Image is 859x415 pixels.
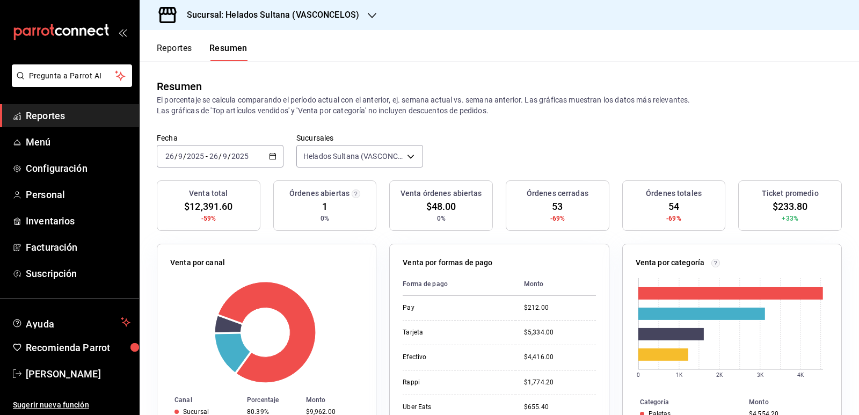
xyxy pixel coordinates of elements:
label: Fecha [157,134,283,142]
div: $1,774.20 [524,378,596,387]
text: 4K [797,372,804,378]
h3: Venta total [189,188,228,199]
div: Pay [403,303,507,312]
text: 2K [716,372,723,378]
span: 54 [668,199,679,214]
span: [PERSON_NAME] [26,367,130,381]
p: Venta por canal [170,257,225,268]
span: Personal [26,187,130,202]
span: $48.00 [426,199,456,214]
th: Forma de pago [403,273,515,296]
th: Monto [302,394,376,406]
div: Uber Eats [403,403,507,412]
input: -- [165,152,174,161]
h3: Venta órdenes abiertas [401,188,482,199]
div: Resumen [157,78,202,94]
text: 1K [676,372,683,378]
text: 3K [757,372,764,378]
span: 53 [552,199,563,214]
span: Recomienda Parrot [26,340,130,355]
span: Suscripción [26,266,130,281]
input: -- [178,152,183,161]
span: Menú [26,135,130,149]
input: ---- [186,152,205,161]
h3: Sucursal: Helados Sultana (VASCONCELOS) [178,9,359,21]
text: 0 [637,372,640,378]
label: Sucursales [296,134,423,142]
span: $12,391.60 [184,199,232,214]
button: Pregunta a Parrot AI [12,64,132,87]
span: 1 [322,199,327,214]
h3: Órdenes totales [646,188,702,199]
span: / [174,152,178,161]
h3: Ticket promedio [762,188,819,199]
span: - [206,152,208,161]
span: / [219,152,222,161]
div: $212.00 [524,303,596,312]
span: 0% [321,214,329,223]
span: / [183,152,186,161]
div: Efectivo [403,353,507,362]
button: open_drawer_menu [118,28,127,37]
span: Facturación [26,240,130,254]
input: -- [209,152,219,161]
span: Inventarios [26,214,130,228]
button: Reportes [157,43,192,61]
span: -69% [550,214,565,223]
span: / [228,152,231,161]
span: 0% [437,214,446,223]
div: navigation tabs [157,43,247,61]
span: -59% [201,214,216,223]
div: Tarjeta [403,328,507,337]
th: Monto [515,273,596,296]
h3: Órdenes abiertas [289,188,350,199]
input: -- [222,152,228,161]
th: Monto [745,396,841,408]
span: Reportes [26,108,130,123]
p: Venta por categoría [636,257,705,268]
span: -69% [666,214,681,223]
span: Ayuda [26,316,117,329]
h3: Órdenes cerradas [527,188,588,199]
span: Pregunta a Parrot AI [29,70,115,82]
span: +33% [782,214,798,223]
span: $233.80 [773,199,808,214]
div: $4,416.00 [524,353,596,362]
p: El porcentaje se calcula comparando el período actual con el anterior, ej. semana actual vs. sema... [157,94,842,116]
span: Configuración [26,161,130,176]
span: Sugerir nueva función [13,399,130,411]
button: Resumen [209,43,247,61]
div: $655.40 [524,403,596,412]
div: Rappi [403,378,507,387]
p: Venta por formas de pago [403,257,492,268]
div: $5,334.00 [524,328,596,337]
a: Pregunta a Parrot AI [8,78,132,89]
th: Porcentaje [243,394,302,406]
th: Categoría [623,396,745,408]
th: Canal [157,394,243,406]
input: ---- [231,152,249,161]
span: Helados Sultana (VASCONCELOS) [303,151,403,162]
